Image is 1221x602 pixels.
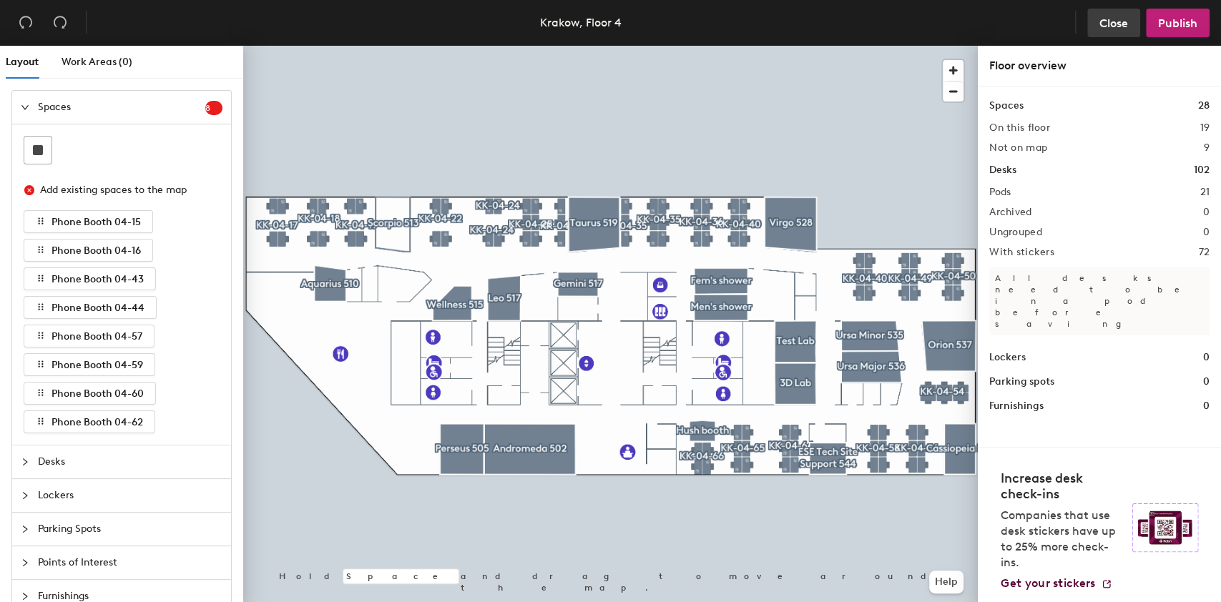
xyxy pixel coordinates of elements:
[21,558,29,567] span: collapsed
[24,210,153,233] button: Phone Booth 04-15
[929,571,963,593] button: Help
[989,162,1016,178] h1: Desks
[1203,398,1210,414] h1: 0
[40,182,210,198] div: Add existing spaces to the map
[24,296,157,319] button: Phone Booth 04-44
[1203,374,1210,390] h1: 0
[24,353,155,376] button: Phone Booth 04-59
[989,122,1050,134] h2: On this floor
[989,207,1031,218] h2: Archived
[52,388,144,400] span: Phone Booth 04-60
[24,239,153,262] button: Phone Booth 04-16
[989,142,1047,154] h2: Not on map
[989,57,1210,74] div: Floor overview
[1203,227,1210,238] h2: 0
[52,302,144,314] span: Phone Booth 04-44
[1001,576,1112,591] a: Get your stickers
[1132,503,1198,552] img: Sticker logo
[989,187,1011,198] h2: Pods
[1001,576,1095,590] span: Get your stickers
[21,525,29,533] span: collapsed
[989,374,1054,390] h1: Parking spots
[24,410,155,433] button: Phone Booth 04-62
[21,458,29,466] span: collapsed
[52,359,143,371] span: Phone Booth 04-59
[1146,9,1210,37] button: Publish
[989,267,1210,335] p: All desks need to be in a pod before saving
[38,479,222,512] span: Lockers
[38,445,222,478] span: Desks
[21,103,29,112] span: expanded
[38,546,222,579] span: Points of Interest
[1200,122,1210,134] h2: 19
[989,98,1024,114] h1: Spaces
[989,227,1042,238] h2: Ungrouped
[38,91,205,124] span: Spaces
[1204,142,1210,154] h2: 9
[21,592,29,601] span: collapsed
[6,56,39,68] span: Layout
[24,382,156,405] button: Phone Booth 04-60
[205,101,222,115] sup: 8
[1194,162,1210,178] h1: 102
[24,325,155,347] button: Phone Booth 04-57
[1200,187,1210,198] h2: 21
[540,14,622,31] div: Krakow, Floor 4
[1198,247,1210,258] h2: 72
[989,247,1054,258] h2: With stickers
[52,416,143,428] span: Phone Booth 04-62
[1203,207,1210,218] h2: 0
[205,103,222,113] span: 8
[24,185,34,195] span: close-circle
[1087,9,1140,37] button: Close
[1198,98,1210,114] h1: 28
[46,9,74,37] button: Redo (⌘ + ⇧ + Z)
[11,9,40,37] button: Undo (⌘ + Z)
[1158,16,1197,30] span: Publish
[989,398,1044,414] h1: Furnishings
[52,245,141,257] span: Phone Booth 04-16
[1001,508,1124,571] p: Companies that use desk stickers have up to 25% more check-ins.
[52,330,142,342] span: Phone Booth 04-57
[1203,350,1210,365] h1: 0
[24,267,156,290] button: Phone Booth 04-43
[21,491,29,500] span: collapsed
[1001,470,1124,502] h4: Increase desk check-ins
[38,513,222,546] span: Parking Spots
[52,216,141,228] span: Phone Booth 04-15
[52,273,144,285] span: Phone Booth 04-43
[989,350,1026,365] h1: Lockers
[1099,16,1128,30] span: Close
[62,56,132,68] span: Work Areas (0)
